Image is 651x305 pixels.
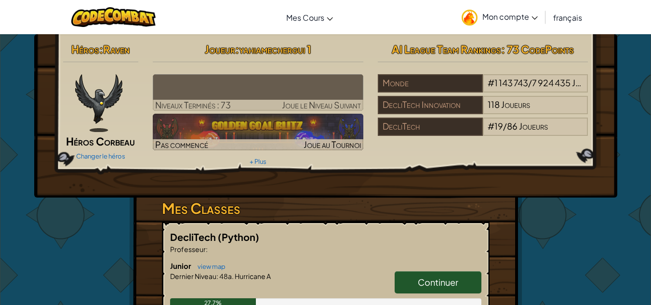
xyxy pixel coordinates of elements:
[170,245,206,253] span: Professeur
[99,42,103,56] span: :
[501,42,574,56] span: : 73 CodePoints
[76,152,125,160] a: Changer le héros
[507,120,518,132] span: 86
[218,272,234,280] span: 48a.
[162,198,490,219] h3: Mes Classes
[153,114,363,150] img: Golden Goal
[193,263,226,270] a: view map
[501,99,530,110] span: Joueurs
[66,134,135,148] span: Héros Corbeau
[71,7,156,27] img: CodeCombat logo
[528,77,532,88] span: /
[378,127,588,138] a: DecliTech#19/86Joueurs
[75,74,122,132] img: raven-paper-doll.png
[378,83,588,94] a: Monde#1 143 743/7 924 435Joueurs
[488,77,494,88] span: #
[235,42,239,56] span: :
[286,13,324,23] span: Mes Cours
[304,139,361,150] span: Joue au Tournoi
[170,272,216,280] span: Dernier Niveau
[216,272,218,280] span: :
[553,13,582,23] span: français
[71,42,99,56] span: Héros
[482,12,538,22] span: Mon compte
[218,231,259,243] span: (Python)
[378,105,588,116] a: DecliTech Innovation118Joueurs
[282,99,361,110] span: Joue le Niveau Suivant
[103,42,130,56] span: Raven
[488,99,500,110] span: 118
[572,77,601,88] span: Joueurs
[153,114,363,150] a: Pas commencéJoue au Tournoi
[457,2,543,32] a: Mon compte
[155,99,231,110] span: Niveaux Terminés : 73
[462,10,478,26] img: avatar
[250,158,266,165] a: + Plus
[488,120,494,132] span: #
[170,231,218,243] span: DecliTech
[378,74,483,93] div: Monde
[205,42,235,56] span: Joueur
[206,245,208,253] span: :
[170,261,193,270] span: Junior
[418,277,458,288] span: Continuer
[378,96,483,114] div: DecliTech Innovation
[234,272,271,280] span: Hurricane A
[392,42,501,56] span: AI League Team Rankings
[519,120,548,132] span: Joueurs
[155,139,208,150] span: Pas commencé
[378,118,483,136] div: DecliTech
[281,4,338,30] a: Mes Cours
[532,77,571,88] span: 7 924 435
[494,77,528,88] span: 1 143 743
[494,120,503,132] span: 19
[503,120,507,132] span: /
[239,42,311,56] span: yahiamechergui 1
[153,74,363,111] a: Joue le Niveau Suivant
[548,4,587,30] a: français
